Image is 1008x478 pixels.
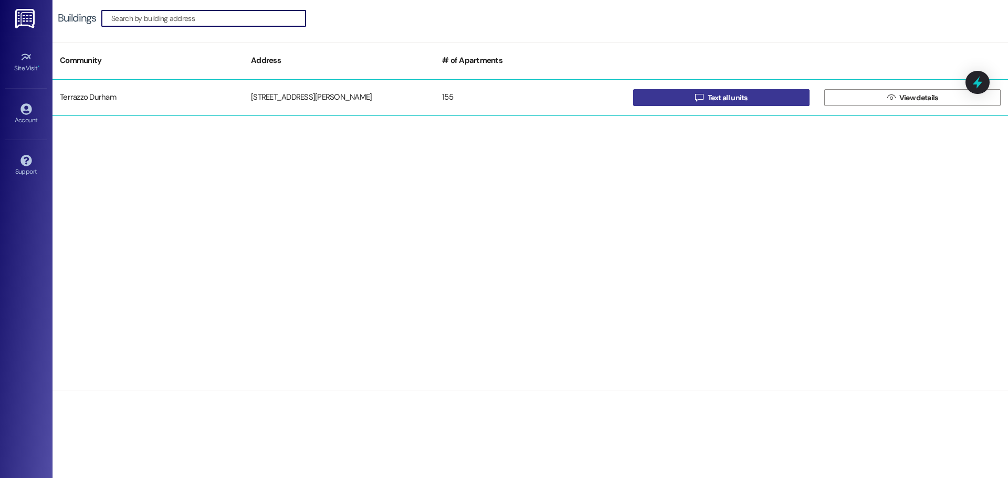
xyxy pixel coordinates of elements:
span: View details [899,92,938,103]
i:  [695,93,703,102]
div: [STREET_ADDRESS][PERSON_NAME] [244,87,435,108]
div: Terrazzo Durham [52,87,244,108]
div: 155 [435,87,626,108]
span: Text all units [708,92,748,103]
span: • [38,63,39,70]
img: ResiDesk Logo [15,9,37,28]
div: Address [244,48,435,73]
div: # of Apartments [435,48,626,73]
div: Community [52,48,244,73]
div: Buildings [58,13,96,24]
a: Account [5,100,47,129]
button: Text all units [633,89,810,106]
button: View details [824,89,1001,106]
a: Site Visit • [5,48,47,77]
a: Support [5,152,47,180]
i:  [887,93,895,102]
input: Search by building address [111,11,306,26]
